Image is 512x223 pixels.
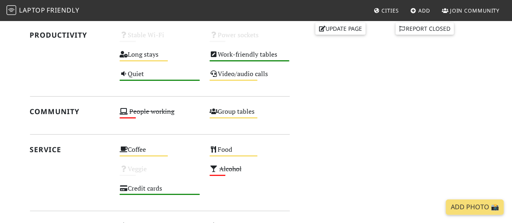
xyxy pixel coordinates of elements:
[115,49,205,68] div: Long stays
[19,6,45,15] span: Laptop
[6,5,16,15] img: LaptopFriendly
[30,145,110,154] h2: Service
[205,106,295,125] div: Group tables
[205,49,295,68] div: Work-friendly tables
[446,200,504,215] a: Add Photo 📸
[407,3,434,18] a: Add
[205,144,295,163] div: Food
[115,144,205,163] div: Coffee
[205,68,295,87] div: Video/audio calls
[115,29,205,49] div: Stable Wi-Fi
[396,23,454,35] a: Report closed
[115,183,205,202] div: Credit cards
[450,7,500,14] span: Join Community
[129,107,174,116] s: People working
[382,7,399,14] span: Cities
[115,163,205,183] div: Veggie
[6,4,79,18] a: LaptopFriendly LaptopFriendly
[30,31,110,39] h2: Productivity
[219,164,242,173] s: Alcohol
[315,23,366,35] a: Update page
[30,107,110,116] h2: Community
[439,3,503,18] a: Join Community
[47,6,79,15] span: Friendly
[205,29,295,49] div: Power sockets
[115,68,205,87] div: Quiet
[419,7,431,14] span: Add
[371,3,402,18] a: Cities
